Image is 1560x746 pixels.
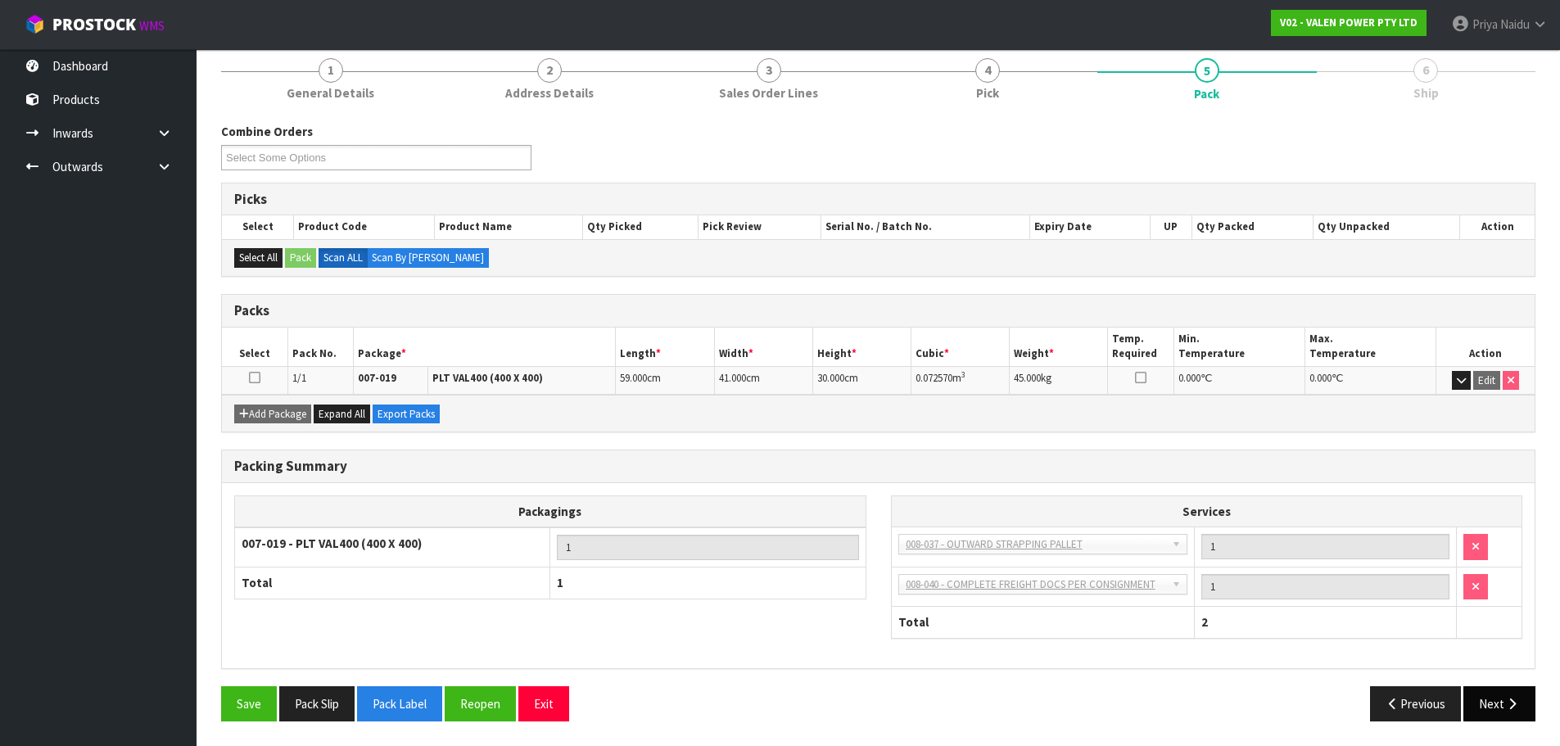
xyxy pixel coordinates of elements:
[285,248,316,268] button: Pack
[1191,215,1313,238] th: Qty Packed
[975,58,1000,83] span: 4
[222,215,294,238] th: Select
[1271,10,1427,36] a: V02 - VALEN POWER PTY LTD
[812,366,911,395] td: cm
[1108,328,1173,366] th: Temp. Required
[287,328,353,366] th: Pack No.
[1030,215,1151,238] th: Expiry Date
[1173,328,1305,366] th: Min. Temperature
[367,248,489,268] label: Scan By [PERSON_NAME]
[817,371,844,385] span: 30.000
[916,371,952,385] span: 0.072570
[911,366,1010,395] td: m
[1014,371,1041,385] span: 45.000
[1305,366,1436,395] td: ℃
[52,14,136,35] span: ProStock
[279,686,355,721] button: Pack Slip
[1313,215,1459,238] th: Qty Unpacked
[1413,84,1439,102] span: Ship
[906,575,1165,595] span: 008-040 - COMPLETE FREIGHT DOCS PER CONSIGNMENT
[1370,686,1462,721] button: Previous
[292,371,306,385] span: 1/1
[714,366,812,395] td: cm
[757,58,781,83] span: 3
[906,535,1165,554] span: 008-037 - OUTWARD STRAPPING PALLET
[719,84,818,102] span: Sales Order Lines
[1194,85,1219,102] span: Pack
[25,14,45,34] img: cube-alt.png
[221,123,313,140] label: Combine Orders
[1472,16,1498,32] span: Priya
[1500,16,1530,32] span: Naidu
[353,328,616,366] th: Package
[911,328,1010,366] th: Cubic
[221,111,1535,734] span: Pack
[719,371,746,385] span: 41.000
[505,84,594,102] span: Address Details
[358,371,396,385] strong: 007-019
[1150,215,1191,238] th: UP
[961,369,965,380] sup: 3
[1010,328,1108,366] th: Weight
[319,407,365,421] span: Expand All
[432,371,543,385] strong: PLT VAL400 (400 X 400)
[222,328,287,366] th: Select
[557,575,563,590] span: 1
[139,18,165,34] small: WMS
[1280,16,1418,29] strong: V02 - VALEN POWER PTY LTD
[314,405,370,424] button: Expand All
[518,686,569,721] button: Exit
[699,215,821,238] th: Pick Review
[892,496,1522,527] th: Services
[1413,58,1438,83] span: 6
[620,371,647,385] span: 59.000
[242,536,422,551] strong: 007-019 - PLT VAL400 (400 X 400)
[1463,686,1535,721] button: Next
[1460,215,1535,238] th: Action
[537,58,562,83] span: 2
[976,84,999,102] span: Pick
[616,366,714,395] td: cm
[1309,371,1332,385] span: 0.000
[287,84,374,102] span: General Details
[1473,371,1500,391] button: Edit
[221,686,277,721] button: Save
[1195,58,1219,83] span: 5
[892,607,1195,638] th: Total
[234,248,283,268] button: Select All
[234,192,1522,207] h3: Picks
[1010,366,1108,395] td: kg
[821,215,1030,238] th: Serial No. / Batch No.
[616,328,714,366] th: Length
[445,686,516,721] button: Reopen
[714,328,812,366] th: Width
[812,328,911,366] th: Height
[235,567,550,599] th: Total
[1305,328,1436,366] th: Max. Temperature
[1173,366,1305,395] td: ℃
[319,248,368,268] label: Scan ALL
[357,686,442,721] button: Pack Label
[235,495,866,527] th: Packagings
[1178,371,1201,385] span: 0.000
[435,215,583,238] th: Product Name
[294,215,435,238] th: Product Code
[1436,328,1535,366] th: Action
[373,405,440,424] button: Export Packs
[1201,614,1208,630] span: 2
[234,303,1522,319] h3: Packs
[234,459,1522,474] h3: Packing Summary
[319,58,343,83] span: 1
[234,405,311,424] button: Add Package
[583,215,699,238] th: Qty Picked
